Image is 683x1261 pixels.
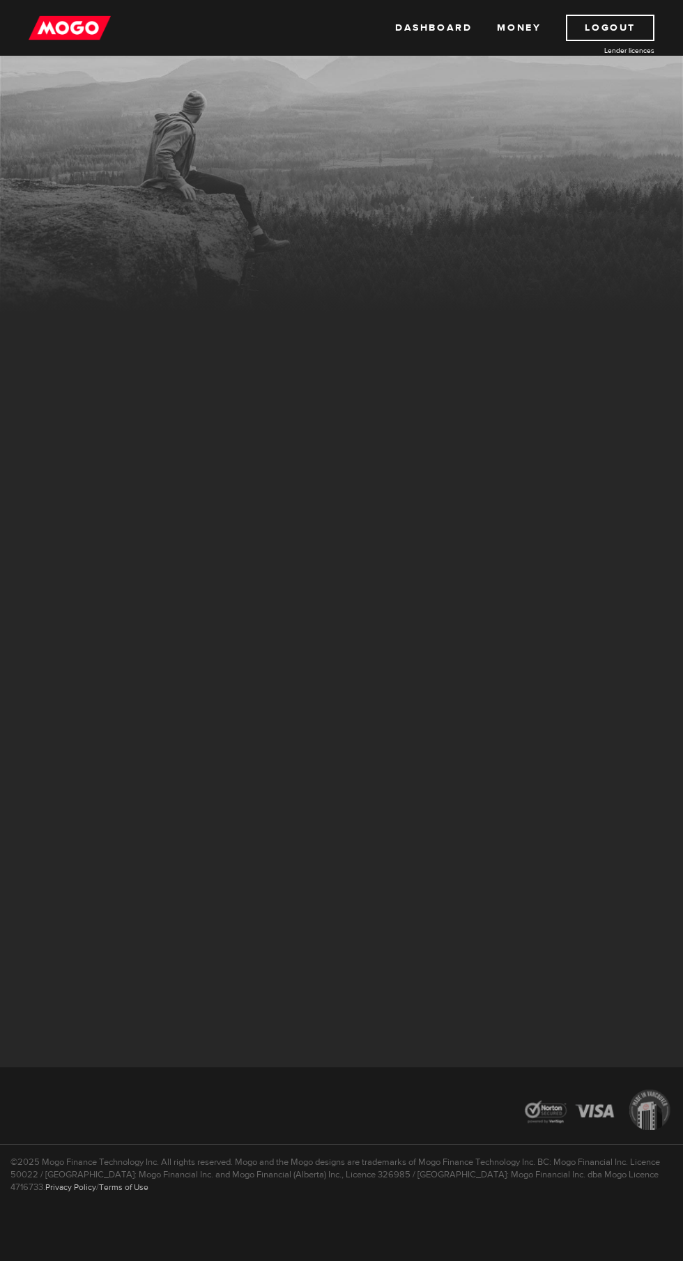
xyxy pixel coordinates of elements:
[29,15,111,41] img: mogo_logo-11ee424be714fa7cbb0f0f49df9e16ec.png
[566,15,654,41] a: Logout
[512,1079,683,1144] img: legal-icons-92a2ffecb4d32d839781d1b4e4802d7b.png
[550,45,654,56] a: Lender licences
[497,15,541,41] a: Money
[395,15,472,41] a: Dashboard
[99,1182,148,1193] a: Terms of Use
[45,1182,96,1193] a: Privacy Policy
